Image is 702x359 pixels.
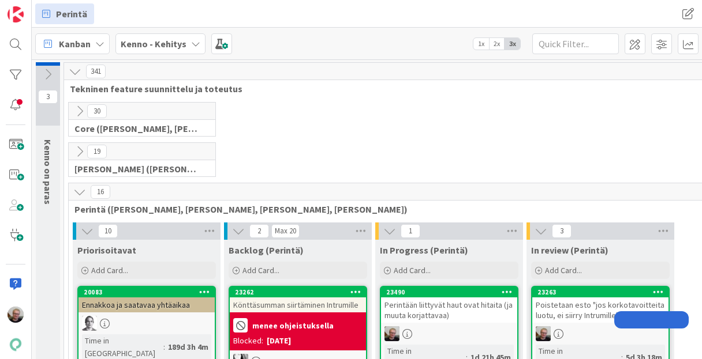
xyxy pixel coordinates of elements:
span: Add Card... [242,265,279,275]
span: 16 [91,185,110,199]
img: JH [8,307,24,323]
span: Priorisoitavat [77,244,136,256]
span: Backlog (Perintä) [229,244,304,256]
span: 1 [401,224,420,238]
input: Quick Filter... [532,33,619,54]
div: 20083 [84,288,215,296]
span: 3x [505,38,520,50]
b: Kenno - Kehitys [121,38,186,50]
div: Ennakkoa ja saatavaa yhtäaikaa [79,297,215,312]
img: avatar [8,337,24,353]
div: 189d 3h 4m [165,341,211,353]
div: [DATE] [267,335,291,347]
a: Perintä [35,3,94,24]
span: 2x [489,38,505,50]
span: 19 [87,145,107,158]
div: 20083Ennakkoa ja saatavaa yhtäaikaa [79,287,215,312]
div: Max 20 [275,228,296,234]
span: 30 [87,104,107,118]
span: 3 [38,90,58,104]
span: 1x [473,38,489,50]
div: PH [79,316,215,331]
div: 23262Könttäsumman siirtäminen Intrumille [230,287,366,312]
span: 3 [552,224,572,238]
span: Kanban [59,37,91,51]
span: 2 [249,224,269,238]
div: JH [532,326,669,341]
b: menee ohjeistuksella [252,322,334,330]
img: JH [384,326,399,341]
span: In review (Perintä) [531,244,608,256]
span: : [163,341,165,353]
span: Add Card... [545,265,582,275]
div: 23490Perintään liittyvät haut ovat hitaita (ja muuta korjattavaa) [381,287,517,323]
span: 341 [86,65,106,78]
span: Core (Pasi, Jussi, JaakkoHä, Jyri, Leo, MikkoK, Väinö, MattiH) [74,123,201,134]
div: JH [381,326,517,341]
div: 23263 [532,287,669,297]
img: PH [82,316,97,331]
div: 23263Poistetaan esto "jos korkotavoitteita luotu, ei siirry Intrumille" [532,287,669,323]
span: Perintä [56,7,87,21]
span: Halti (Sebastian, VilleH, Riikka, Antti, MikkoV, PetriH, PetriM) [74,163,201,175]
div: Könttäsumman siirtäminen Intrumille [230,297,366,312]
div: 20083 [79,287,215,297]
div: 23262 [230,287,366,297]
div: Perintään liittyvät haut ovat hitaita (ja muuta korjattavaa) [381,297,517,323]
div: 23263 [537,288,669,296]
span: Add Card... [394,265,431,275]
div: Blocked: [233,335,263,347]
div: 23262 [235,288,366,296]
span: Add Card... [91,265,128,275]
span: Kenno on paras [42,139,54,205]
span: 10 [98,224,118,238]
img: JH [536,326,551,341]
img: Visit kanbanzone.com [8,6,24,22]
div: 23490 [381,287,517,297]
div: 23490 [386,288,517,296]
span: In Progress (Perintä) [380,244,468,256]
div: Poistetaan esto "jos korkotavoitteita luotu, ei siirry Intrumille" [532,297,669,323]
